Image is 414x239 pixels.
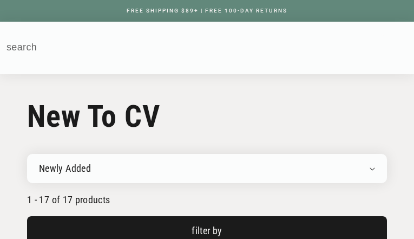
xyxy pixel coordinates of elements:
[192,225,222,236] span: Filter By
[27,194,387,205] p: 1 - 17 of 17 products
[116,8,298,14] a: FREE SHIPPING $89+ | FREE 100-DAY RETURNS
[1,34,384,61] input: When autocomplete results are available use up and down arrows to review and enter to select
[27,99,387,134] h1: New To CV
